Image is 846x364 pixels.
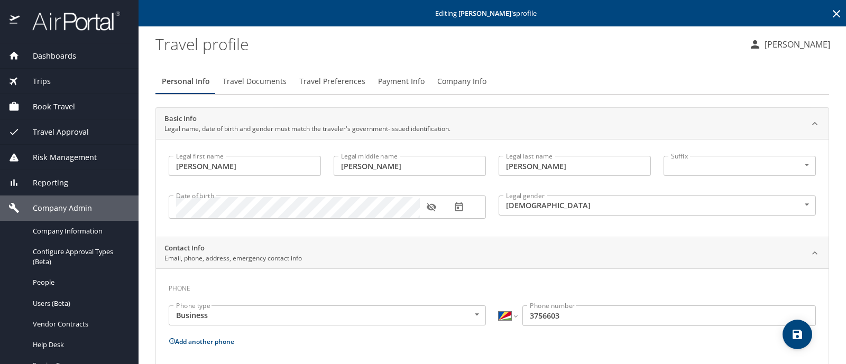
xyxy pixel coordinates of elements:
p: [PERSON_NAME] [761,38,830,51]
p: Email, phone, address, emergency contact info [164,254,302,263]
span: Payment Info [378,75,425,88]
span: Dashboards [20,50,76,62]
div: Profile [155,69,829,94]
h2: Basic Info [164,114,450,124]
span: Company Information [33,226,126,236]
img: airportal-logo.png [21,11,120,31]
span: Travel Preferences [299,75,365,88]
div: Business [169,305,486,325]
span: Travel Approval [20,126,89,138]
button: [PERSON_NAME] [744,35,834,54]
span: Company Admin [20,202,92,214]
p: Editing profile [142,10,843,17]
span: Users (Beta) [33,298,126,309]
div: Contact InfoEmail, phone, address, emergency contact info [156,237,829,269]
span: Trips [20,76,51,87]
span: Reporting [20,177,68,189]
span: Book Travel [20,101,75,113]
button: save [783,320,812,349]
span: Help Desk [33,340,126,350]
p: Legal name, date of birth and gender must match the traveler's government-issued identification. [164,124,450,134]
div: Basic InfoLegal name, date of birth and gender must match the traveler's government-issued identi... [156,108,829,139]
h2: Contact Info [164,243,302,254]
span: Configure Approval Types (Beta) [33,247,126,267]
strong: [PERSON_NAME] 's [458,8,516,18]
h1: Travel profile [155,27,740,60]
div: [DEMOGRAPHIC_DATA] [499,195,816,216]
img: icon-airportal.png [10,11,21,31]
div: Basic InfoLegal name, date of birth and gender must match the traveler's government-issued identi... [156,139,829,237]
h3: Phone [169,277,816,295]
button: Add another phone [169,337,234,346]
span: Personal Info [162,75,210,88]
span: People [33,277,126,287]
span: Vendor Contracts [33,319,126,329]
span: Travel Documents [223,75,287,88]
span: Risk Management [20,152,97,163]
span: Company Info [437,75,486,88]
div: ​ [664,156,816,176]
